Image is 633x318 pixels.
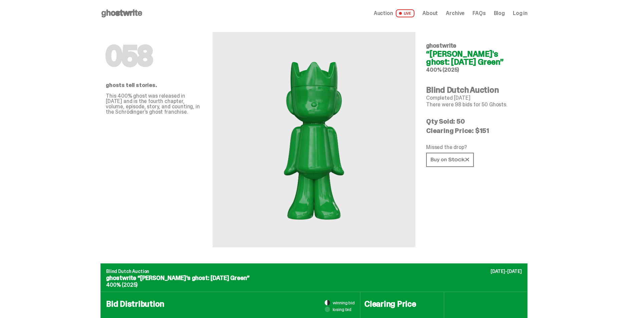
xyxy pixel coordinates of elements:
p: ghostwrite “[PERSON_NAME]'s ghost: [DATE] Green” [106,275,522,281]
a: Blog [494,11,505,16]
p: Completed [DATE] [426,95,522,101]
span: 400% (2025) [106,281,137,288]
p: Missed the drop? [426,145,522,150]
p: This 400% ghost was released in [DATE] and is the fourth chapter, volume, episode, story, and cou... [106,93,202,115]
h1: 058 [106,43,202,69]
a: About [422,11,438,16]
span: 400% (2025) [426,66,459,73]
span: LIVE [396,9,415,17]
a: Log in [513,11,528,16]
a: FAQs [472,11,486,16]
h4: Blind Dutch Auction [426,86,522,94]
a: Archive [446,11,464,16]
p: ghosts tell stories. [106,83,202,88]
span: Auction [374,11,393,16]
h4: “[PERSON_NAME]'s ghost: [DATE] Green” [426,50,522,66]
p: Qty Sold: 50 [426,118,522,125]
p: Blind Dutch Auction [106,269,522,274]
p: There were 98 bids for 50 Ghosts. [426,102,522,107]
span: winning bid [333,300,355,305]
h4: Clearing Price [364,300,440,308]
span: losing bid [333,307,352,312]
a: Auction LIVE [374,9,414,17]
span: ghostwrite [426,42,456,50]
img: ghostwrite&ldquo;Schrödinger's ghost: Sunday Green&rdquo; [241,48,387,231]
p: [DATE]-[DATE] [491,269,522,274]
p: Clearing Price: $151 [426,127,522,134]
